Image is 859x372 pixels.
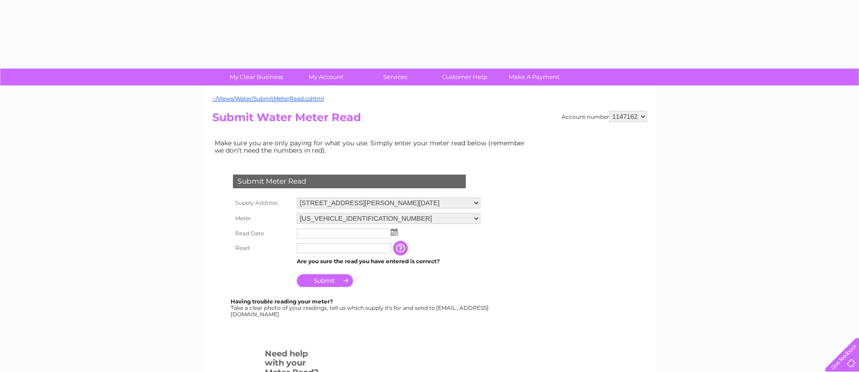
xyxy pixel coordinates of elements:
a: ~/Views/Water/SubmitMeterRead.cshtml [212,95,324,102]
td: Are you sure the read you have entered is correct? [295,255,483,267]
div: Submit Meter Read [233,175,466,188]
th: Meter [231,211,295,226]
img: ... [391,229,398,236]
input: Information [393,241,410,255]
div: Take a clear photo of your readings, tell us which supply it's for and send to [EMAIL_ADDRESS][DO... [231,298,490,317]
th: Read [231,241,295,255]
a: My Account [288,69,364,85]
th: Read Date [231,226,295,241]
a: Customer Help [427,69,502,85]
a: My Clear Business [219,69,294,85]
td: Make sure you are only paying for what you use. Simply enter your meter read below (remember we d... [212,137,532,156]
input: Submit [297,274,353,287]
b: Having trouble reading your meter? [231,298,333,305]
a: Services [358,69,433,85]
div: Account number [562,111,647,122]
h2: Submit Water Meter Read [212,111,647,128]
th: Supply Address [231,195,295,211]
a: Make A Payment [496,69,572,85]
